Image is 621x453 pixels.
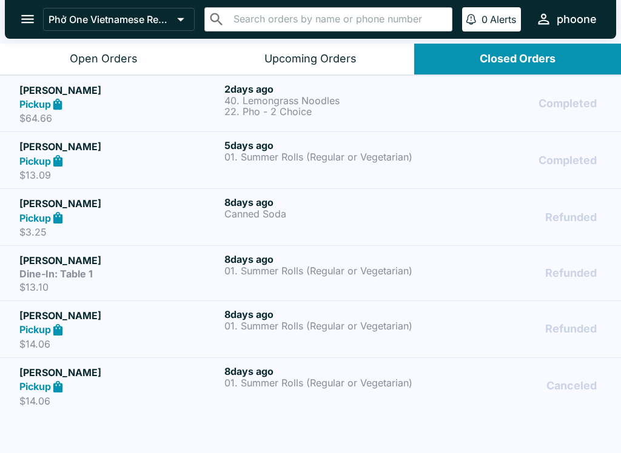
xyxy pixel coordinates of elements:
[19,212,51,224] strong: Pickup
[19,83,220,98] h5: [PERSON_NAME]
[19,268,93,280] strong: Dine-In: Table 1
[224,83,274,95] span: 2 days ago
[43,8,195,31] button: Phở One Vietnamese Restaurant
[224,253,274,265] span: 8 days ago
[19,380,51,392] strong: Pickup
[224,196,274,208] span: 8 days ago
[224,265,425,276] p: 01. Summer Rolls (Regular or Vegetarian)
[224,106,425,117] p: 22. Pho - 2 Choice
[19,112,220,124] p: $64.66
[19,308,220,323] h5: [PERSON_NAME]
[19,155,51,167] strong: Pickup
[19,139,220,154] h5: [PERSON_NAME]
[224,139,274,151] span: 5 days ago
[224,308,274,320] span: 8 days ago
[230,11,447,28] input: Search orders by name or phone number
[264,52,357,66] div: Upcoming Orders
[49,13,172,25] p: Phở One Vietnamese Restaurant
[531,6,602,32] button: phoone
[224,320,425,331] p: 01. Summer Rolls (Regular or Vegetarian)
[482,13,488,25] p: 0
[224,208,425,219] p: Canned Soda
[19,281,220,293] p: $13.10
[19,338,220,350] p: $14.06
[557,12,597,27] div: phoone
[224,377,425,388] p: 01. Summer Rolls (Regular or Vegetarian)
[19,226,220,238] p: $3.25
[19,196,220,211] h5: [PERSON_NAME]
[480,52,556,66] div: Closed Orders
[19,365,220,380] h5: [PERSON_NAME]
[490,13,516,25] p: Alerts
[19,323,51,336] strong: Pickup
[19,169,220,181] p: $13.09
[19,98,51,110] strong: Pickup
[19,395,220,407] p: $14.06
[12,4,43,35] button: open drawer
[224,95,425,106] p: 40. Lemongrass Noodles
[70,52,138,66] div: Open Orders
[224,151,425,162] p: 01. Summer Rolls (Regular or Vegetarian)
[19,253,220,268] h5: [PERSON_NAME]
[224,365,274,377] span: 8 days ago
